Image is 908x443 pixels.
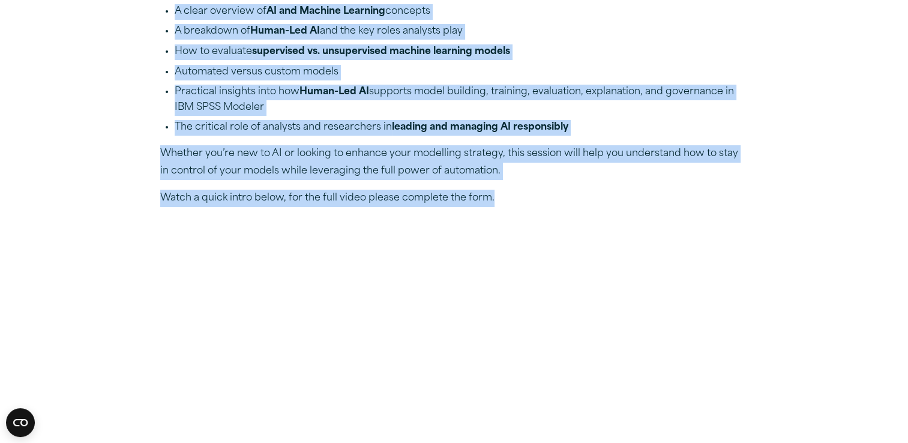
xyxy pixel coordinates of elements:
[175,120,748,136] li: The critical role of analysts and researchers in
[392,122,568,132] strong: leading and managing AI responsibly
[299,87,369,97] strong: Human-Led AI
[175,44,748,60] li: How to evaluate
[175,85,748,115] li: Practical insights into how supports model building, training, evaluation, explanation, and gover...
[175,4,748,20] li: A clear overview of concepts
[6,408,35,437] button: Open CMP widget
[266,7,385,16] strong: AI and Machine Learning
[160,190,748,207] p: Watch a quick intro below, for the full video please complete the form.
[331,222,382,232] a: Privacy Policy
[160,145,748,180] p: Whether you’re new to AI or looking to enhance your modelling strategy, this session will help yo...
[250,26,320,36] strong: Human-Led AI
[175,24,748,40] li: A breakdown of and the key roles analysts play
[175,65,748,80] li: Automated versus custom models
[252,47,510,56] strong: supervised vs. unsupervised machine learning models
